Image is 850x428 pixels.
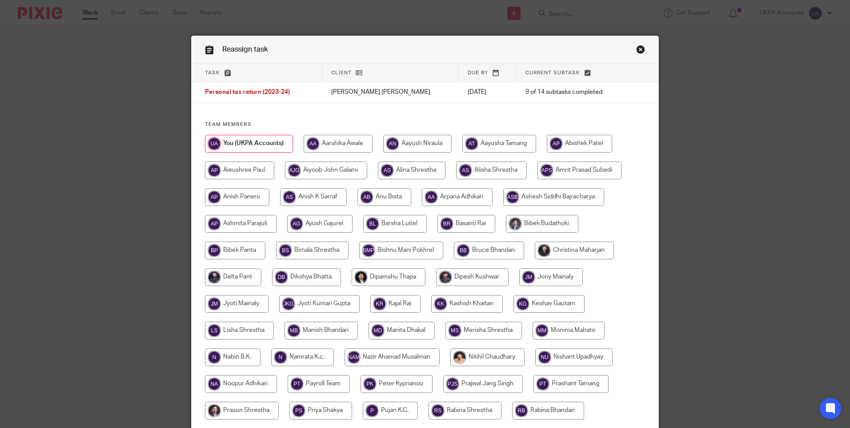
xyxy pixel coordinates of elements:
[331,88,450,97] p: [PERSON_NAME] [PERSON_NAME]
[205,89,290,96] span: Personal tax return (2023-24)
[517,82,627,103] td: 9 of 14 subtasks completed
[525,70,580,75] span: Current subtask
[205,70,220,75] span: Task
[636,45,645,57] a: Close this dialog window
[468,88,508,97] p: [DATE]
[222,46,268,53] span: Reassign task
[205,121,645,128] h4: Team members
[468,70,488,75] span: Due by
[331,70,352,75] span: Client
